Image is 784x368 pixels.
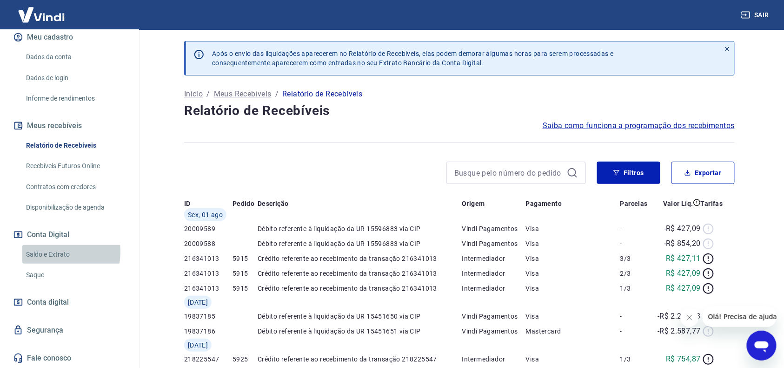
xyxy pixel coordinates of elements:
a: Saldo e Extrato [22,245,128,264]
img: Vindi [11,0,72,29]
p: Débito referente à liquidação da UR 15451650 via CIP [258,312,462,321]
button: Meus recebíveis [11,116,128,136]
p: 1/3 [620,284,651,293]
p: Pedido [233,199,254,208]
p: R$ 427,11 [666,253,701,264]
p: 216341013 [184,254,233,263]
p: 20009589 [184,224,233,233]
p: -R$ 2.587,77 [658,326,701,337]
p: 5925 [233,354,258,364]
p: Vindi Pagamentos [462,239,526,248]
a: Dados da conta [22,48,128,67]
p: Visa [526,312,620,321]
button: Sair [739,7,773,24]
a: Informe de rendimentos [22,89,128,108]
p: Visa [526,239,620,248]
p: - [620,312,651,321]
p: 3/3 [620,254,651,263]
span: [DATE] [188,341,208,350]
iframe: Mensagem da empresa [703,307,777,327]
p: Mastercard [526,327,620,336]
p: Crédito referente ao recebimento da transação 216341013 [258,254,462,263]
p: Origem [462,199,485,208]
p: Parcelas [620,199,648,208]
p: Valor Líq. [663,199,693,208]
p: -R$ 854,20 [664,238,701,249]
a: Relatório de Recebíveis [22,136,128,155]
p: Visa [526,269,620,278]
button: Filtros [597,162,660,184]
p: Descrição [258,199,289,208]
span: [DATE] [188,298,208,307]
a: Meus Recebíveis [214,89,272,100]
p: 20009588 [184,239,233,248]
p: ID [184,199,191,208]
button: Exportar [671,162,735,184]
p: Tarifas [701,199,723,208]
h4: Relatório de Recebíveis [184,102,735,120]
p: Visa [526,284,620,293]
p: Intermediador [462,254,526,263]
p: R$ 427,09 [666,283,701,294]
p: - [620,327,651,336]
p: / [275,89,279,100]
p: Pagamento [526,199,562,208]
p: Após o envio das liquidações aparecerem no Relatório de Recebíveis, elas podem demorar algumas ho... [212,49,614,68]
p: / [206,89,210,100]
p: Débito referente à liquidação da UR 15596883 via CIP [258,239,462,248]
a: Início [184,89,203,100]
p: Débito referente à liquidação da UR 15451651 via CIP [258,327,462,336]
p: 216341013 [184,269,233,278]
a: Segurança [11,320,128,341]
p: Visa [526,354,620,364]
a: Saiba como funciona a programação dos recebimentos [543,120,735,131]
a: Saque [22,266,128,285]
p: R$ 427,09 [666,268,701,279]
span: Sex, 01 ago [188,210,223,219]
p: 2/3 [620,269,651,278]
p: 216341013 [184,284,233,293]
p: -R$ 427,09 [664,223,701,234]
p: Intermediador [462,354,526,364]
p: 5915 [233,254,258,263]
p: 19837185 [184,312,233,321]
p: Visa [526,254,620,263]
p: Visa [526,224,620,233]
p: -R$ 2.264,63 [658,311,701,322]
p: Crédito referente ao recebimento da transação 218225547 [258,354,462,364]
p: Relatório de Recebíveis [282,89,362,100]
p: Vindi Pagamentos [462,327,526,336]
a: Contratos com credores [22,177,128,197]
p: Vindi Pagamentos [462,224,526,233]
p: 19837186 [184,327,233,336]
p: - [620,224,651,233]
span: Olá! Precisa de ajuda? [6,7,78,14]
p: Intermediador [462,269,526,278]
a: Conta digital [11,292,128,313]
iframe: Fechar mensagem [680,308,699,327]
button: Meu cadastro [11,27,128,48]
a: Recebíveis Futuros Online [22,157,128,176]
p: 1/3 [620,354,651,364]
a: Disponibilização de agenda [22,198,128,217]
p: 5915 [233,269,258,278]
p: - [620,239,651,248]
p: 218225547 [184,354,233,364]
p: Intermediador [462,284,526,293]
button: Conta Digital [11,225,128,245]
p: Crédito referente ao recebimento da transação 216341013 [258,269,462,278]
p: Débito referente à liquidação da UR 15596883 via CIP [258,224,462,233]
input: Busque pelo número do pedido [454,166,563,180]
p: Vindi Pagamentos [462,312,526,321]
iframe: Botão para abrir a janela de mensagens [747,331,777,361]
p: 5915 [233,284,258,293]
a: Dados de login [22,68,128,88]
p: R$ 754,87 [666,354,701,365]
span: Conta digital [27,296,69,309]
p: Crédito referente ao recebimento da transação 216341013 [258,284,462,293]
